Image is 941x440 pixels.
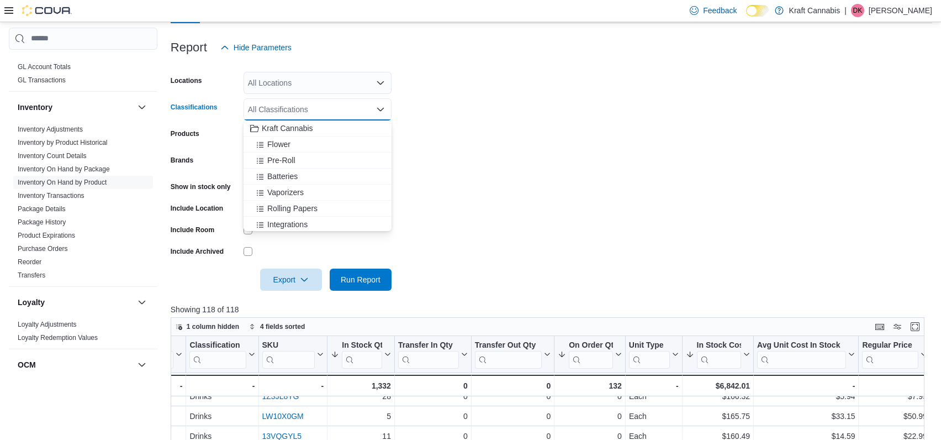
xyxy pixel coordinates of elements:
span: Vaporizers [267,187,304,198]
a: Transfers [18,271,45,279]
a: Inventory by Product Historical [18,139,108,146]
a: LW10X0GM [262,412,303,421]
a: GL Transactions [18,76,66,84]
h3: Loyalty [18,297,45,308]
a: Inventory Adjustments [18,125,83,133]
h3: Report [171,41,207,54]
div: SKU URL [262,340,315,368]
button: Integrations [244,217,392,233]
button: Hide Parameters [216,36,296,59]
a: 1Z3JL8YG [262,392,299,401]
button: Rolling Papers [244,201,392,217]
button: Open list of options [376,78,385,87]
button: OCM [18,359,133,370]
div: Drinks [189,410,255,423]
span: Inventory Count Details [18,151,87,160]
div: 5 [331,410,391,423]
label: Include Archived [171,247,224,256]
div: Transfer Out Qty [475,340,542,368]
span: Run Report [341,274,380,285]
label: Classifications [171,103,218,112]
img: Cova [22,5,72,16]
span: Inventory On Hand by Product [18,178,107,187]
div: Finance [9,60,157,91]
input: Dark Mode [746,5,769,17]
div: Classification [189,340,246,368]
div: Each [629,390,679,403]
span: Pre-Roll [267,155,295,166]
div: $33.15 [757,410,855,423]
div: On Order Qty [569,340,613,368]
button: Pre-Roll [244,153,392,169]
div: $50.99 [862,410,927,423]
span: Package Details [18,205,66,213]
a: Product Expirations [18,232,75,239]
a: Loyalty Redemption Values [18,334,98,342]
a: Purchase Orders [18,245,68,253]
div: - [629,379,679,392]
button: Transfer Out Qty [475,340,551,368]
p: [PERSON_NAME] [869,4,932,17]
button: Classification [189,340,255,368]
div: $6,842.01 [685,379,749,392]
div: In Stock Qty [342,340,382,350]
button: Inventory [135,101,149,114]
div: 1,332 [331,379,391,392]
div: SKU [262,340,315,350]
div: In Stock Cost [696,340,741,350]
div: 0 [398,390,468,403]
a: Package Details [18,205,66,213]
div: 0 [558,410,622,423]
span: Loyalty Adjustments [18,320,77,329]
button: Display options [891,320,904,333]
span: Feedback [703,5,737,16]
span: Product Expirations [18,231,75,240]
div: 28 [331,390,391,403]
button: Transfer In Qty [398,340,468,368]
div: Transfer Out Qty [475,340,542,350]
label: Locations [171,76,202,85]
span: Reorder [18,258,41,266]
span: Kraft Cannabis [262,123,313,134]
div: Drinks [189,390,255,403]
button: Batteries [244,169,392,185]
div: - [189,379,255,392]
div: 0 [475,390,551,403]
span: Export [267,269,315,291]
div: Transfer In Qty [398,340,459,368]
p: Kraft Cannabis [789,4,840,17]
span: Inventory by Product Historical [18,138,108,147]
div: Inventory [9,123,157,286]
button: On Order Qty [558,340,622,368]
a: Package History [18,218,66,226]
button: Close list of options [376,105,385,114]
span: 4 fields sorted [260,322,305,331]
div: Avg Unit Cost In Stock [757,340,846,368]
label: Show in stock only [171,182,231,191]
div: $166.32 [685,390,749,403]
span: Loyalty Redemption Values [18,333,98,342]
button: OCM [135,358,149,371]
div: Unit Type [629,340,670,368]
button: Keyboard shortcuts [873,320,886,333]
p: Showing 118 of 118 [171,304,932,315]
button: 1 column hidden [171,320,244,333]
label: Brands [171,156,193,165]
button: In Stock Qty [331,340,391,368]
div: Classification [189,340,246,350]
div: 0 [558,390,622,403]
span: Batteries [267,171,298,182]
div: Avg Unit Cost In Stock [757,340,846,350]
div: 0 [398,379,468,392]
div: Loyalty [9,318,157,349]
h3: Inventory [18,102,52,113]
a: Inventory Count Details [18,152,87,160]
div: - [862,379,927,392]
button: Unit Type [629,340,679,368]
a: Reorder [18,258,41,266]
span: Integrations [267,219,308,230]
span: DK [853,4,863,17]
button: In Stock Cost [685,340,749,368]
